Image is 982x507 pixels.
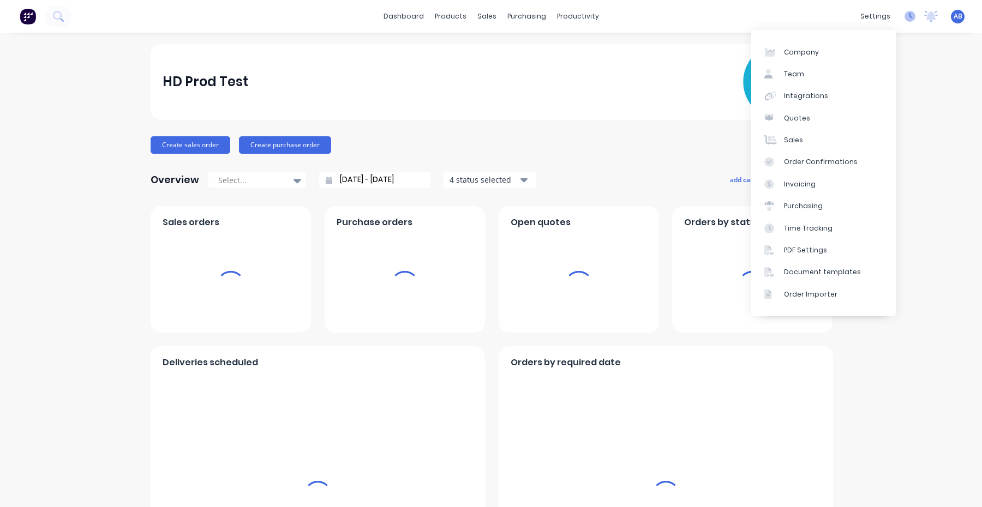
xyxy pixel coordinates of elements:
div: HD Prod Test [163,71,248,93]
div: Purchasing [784,201,823,211]
img: Factory [20,8,36,25]
a: Time Tracking [751,217,896,239]
button: Create purchase order [239,136,331,154]
div: sales [472,8,502,25]
a: PDF Settings [751,239,896,261]
div: PDF Settings [784,245,827,255]
a: Purchasing [751,195,896,217]
div: Team [784,69,804,79]
a: Document templates [751,261,896,283]
a: Quotes [751,107,896,129]
span: Sales orders [163,216,219,229]
span: Orders by status [684,216,761,229]
div: settings [855,8,896,25]
div: Quotes [784,113,810,123]
div: Overview [151,169,199,191]
a: Integrations [751,85,896,107]
div: productivity [552,8,604,25]
div: Order Confirmations [784,157,858,167]
a: Invoicing [751,173,896,195]
span: Deliveries scheduled [163,356,258,369]
div: Order Importer [784,289,837,299]
div: Sales [784,135,803,145]
a: Company [751,41,896,63]
span: Purchase orders [337,216,412,229]
button: Create sales order [151,136,230,154]
span: Open quotes [511,216,571,229]
a: Team [751,63,896,85]
a: dashboard [378,8,429,25]
span: Orders by required date [511,356,621,369]
a: Order Importer [751,283,896,305]
div: Document templates [784,267,861,277]
div: products [429,8,472,25]
img: HD Prod Test [743,44,819,120]
div: Time Tracking [784,224,833,233]
a: Order Confirmations [751,151,896,173]
div: purchasing [502,8,552,25]
a: Sales [751,129,896,151]
div: Invoicing [784,179,816,189]
button: 4 status selected [444,172,536,188]
span: AB [954,11,962,21]
button: add card [723,172,764,186]
div: 4 status selected [450,174,518,185]
div: Integrations [784,91,828,101]
div: Company [784,47,819,57]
